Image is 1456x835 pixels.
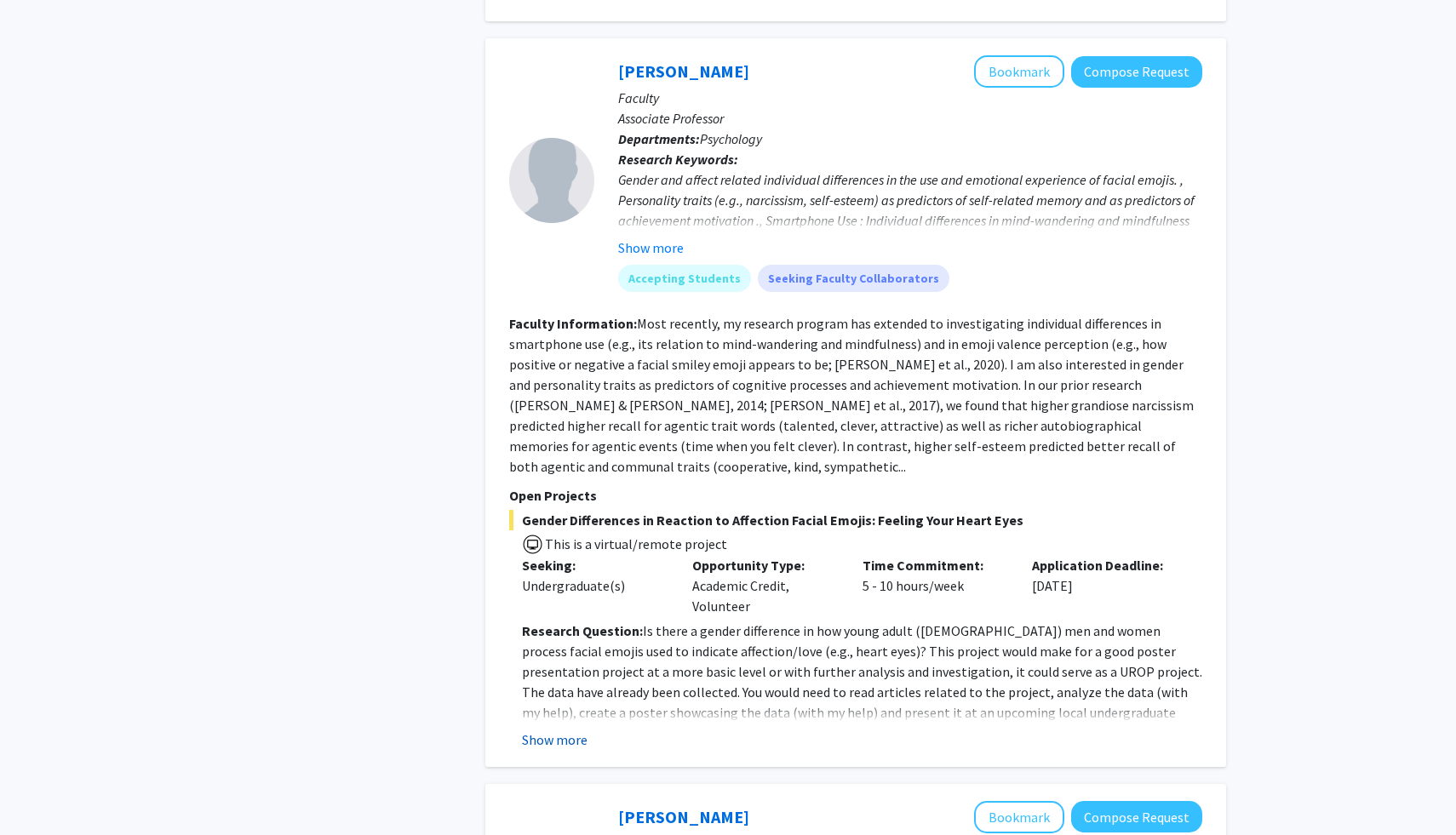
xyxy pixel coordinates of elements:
div: [DATE] [1019,555,1189,616]
p: Associate Professor [618,108,1202,129]
div: Gender and affect related individual differences in the use and emotional experience of facial em... [618,169,1202,292]
b: Departments: [618,130,700,147]
p: Open Projects [509,485,1202,506]
fg-read-more: Most recently, my research program has extended to investigating individual differences in smartp... [509,315,1194,475]
span: Gender Differences in Reaction to Affection Facial Emojis: Feeling Your Heart Eyes [509,510,1202,530]
p: Application Deadline: [1032,555,1177,575]
button: Show more [618,237,684,258]
button: Add Ashis Mukhopadhyay to Bookmarks [974,801,1064,833]
iframe: Chat [13,758,72,822]
button: Show more [522,729,588,750]
div: 5 - 10 hours/week [850,555,1020,616]
span: Psychology [700,130,762,147]
p: Faculty [618,88,1202,108]
mat-chip: Accepting Students [618,265,751,292]
div: Academic Credit, Volunteer [679,555,850,616]
span: This is a virtual/remote project [543,535,727,552]
a: [PERSON_NAME] [618,60,749,82]
strong: Research Question: [522,622,643,639]
p: Seeking: [522,555,667,575]
b: Faculty Information: [509,315,637,332]
button: Add Lara Jones to Bookmarks [974,55,1064,88]
p: Opportunity Type: [692,555,837,575]
p: Is there a gender difference in how young adult ([DEMOGRAPHIC_DATA]) men and women process facial... [522,621,1202,743]
a: [PERSON_NAME] [618,806,749,827]
mat-chip: Seeking Faculty Collaborators [758,265,949,292]
p: Time Commitment: [863,555,1007,575]
button: Compose Request to Lara Jones [1071,56,1202,88]
b: Research Keywords: [618,151,738,168]
div: Undergraduate(s) [522,575,667,596]
button: Compose Request to Ashis Mukhopadhyay [1071,801,1202,832]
